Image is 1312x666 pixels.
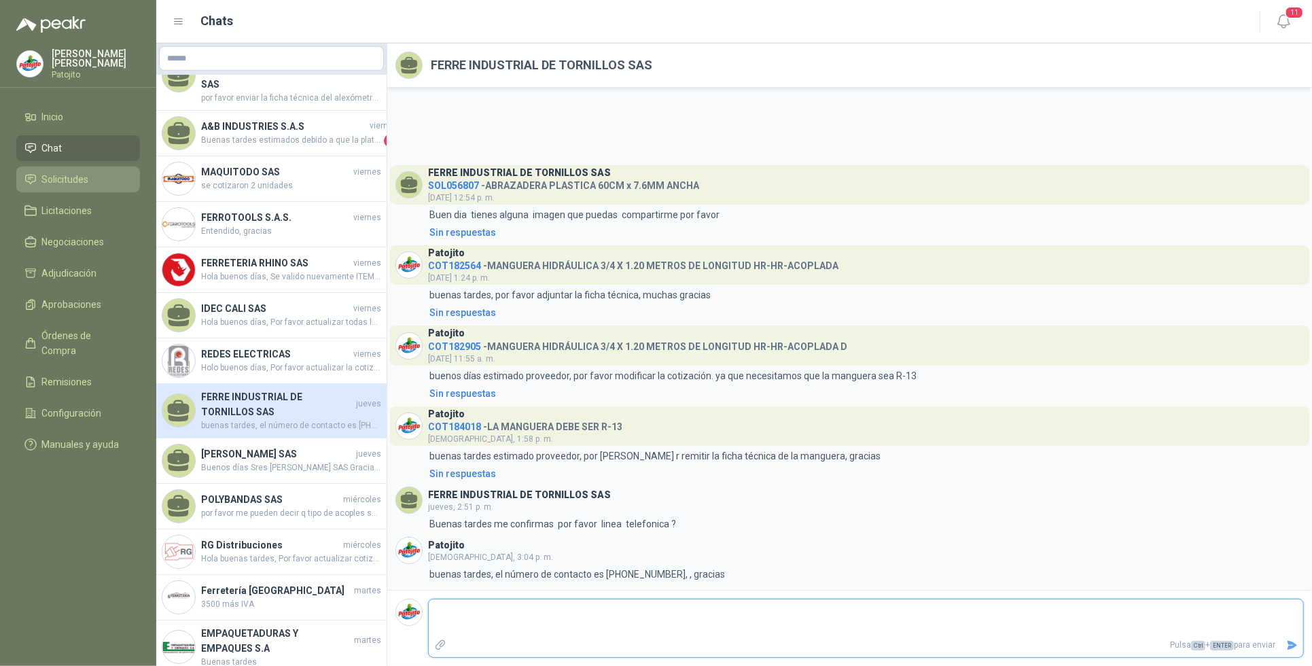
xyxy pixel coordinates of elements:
p: buenas tardes estimado proveedor, por [PERSON_NAME] r remitir la ficha técnica de la manguera, gr... [429,449,881,463]
p: Patojito [52,71,140,79]
span: COT182905 [428,341,481,352]
a: Chat [16,135,140,161]
a: Manuales y ayuda [16,432,140,457]
span: Entendido, gracias [201,225,381,238]
p: buenas tardes, por favor adjuntar la ficha técnica, muchas gracias [429,287,711,302]
img: Company Logo [396,538,422,563]
p: Buen dia tienes alguna imagen que puedas compartirme por favor [429,207,720,222]
h4: Ferretería [GEOGRAPHIC_DATA] [201,583,351,598]
span: viernes [353,166,381,179]
span: miércoles [343,493,381,506]
span: Manuales y ayuda [42,437,120,452]
h2: FERRE INDUSTRIAL DE TORNILLOS SAS [431,56,652,75]
a: Adjudicación [16,260,140,286]
a: [PERSON_NAME] SASjuevesBuenos días Sres [PERSON_NAME] SAS Gracias por su amable respuesta [156,438,387,484]
h4: - LA MANGUERA DEBE SER R-13 [428,418,622,431]
a: FERRE INDUSTRIAL DE TORNILLOS SASjuevesbuenas tardes, el número de contacto es [PHONE_NUMBER], , ... [156,384,387,438]
a: Licitaciones [16,198,140,224]
a: Solicitudes [16,166,140,192]
span: 1 [384,134,397,147]
span: SOL056807 [428,180,479,191]
span: jueves [356,448,381,461]
a: CSI COMPLEMENTOS Y SUMINISTROS INDUSTRIALES SASviernespor favor enviar la ficha técnica del alexó... [156,41,387,111]
span: viernes [353,348,381,361]
img: Company Logo [162,631,195,663]
img: Company Logo [162,345,195,377]
span: [DATE] 11:55 a. m. [428,354,495,364]
span: jueves, 2:51 p. m. [428,502,493,512]
a: IDEC CALI SASviernesHola buenos días, Por favor actualizar todas las cotizaciones [156,293,387,338]
span: martes [354,634,381,647]
h4: - ABRAZADERA PLASTICA 60CM x 7.6MM ANCHA [428,177,699,190]
a: POLYBANDAS SASmiércolespor favor me pueden decir q tipo de acoples son (JIC-NPT) Y MEDIDA DE ROSC... [156,484,387,529]
a: Sin respuestas [427,225,1304,240]
span: COT182564 [428,260,481,271]
a: Company LogoRG DistribucionesmiércolesHola buenas tardes, Por favor actualizar cotización [156,529,387,575]
span: Inicio [42,109,64,124]
h3: Patojito [428,542,465,549]
span: Aprobaciones [42,297,102,312]
span: Chat [42,141,63,156]
span: Buenos días Sres [PERSON_NAME] SAS Gracias por su amable respuesta [201,461,381,474]
span: Solicitudes [42,172,89,187]
span: miércoles [343,539,381,552]
a: Company LogoFERROTOOLS S.A.S.viernesEntendido, gracias [156,202,387,247]
h4: - MANGUERA HIDRÁULICA 3/4 X 1.20 METROS DE LONGITUD HR-HR-ACOPLADA [428,257,838,270]
button: Enviar [1281,633,1303,657]
div: Sin respuestas [429,225,496,240]
a: Configuración [16,400,140,426]
a: Company LogoFERRETERIA RHINO SASviernesHola buenos días, Se valido nuevamente ITEM LIMA TRIANGULA... [156,247,387,293]
img: Company Logo [162,162,195,195]
h3: Patojito [428,249,465,257]
h3: FERRE INDUSTRIAL DE TORNILLOS SAS [428,491,611,499]
p: buenas tardes, el número de contacto es [PHONE_NUMBER], , gracias [429,567,725,582]
h3: FERRE INDUSTRIAL DE TORNILLOS SAS [428,169,611,177]
h4: - MANGUERA HIDRÁULICA 3/4 X 1.20 METROS DE LONGITUD HR-HR-ACOPLADA D [428,338,847,351]
a: Aprobaciones [16,292,140,317]
h4: [PERSON_NAME] SAS [201,446,353,461]
h4: POLYBANDAS SAS [201,492,340,507]
img: Company Logo [396,252,422,278]
span: viernes [353,211,381,224]
a: Company LogoFerretería [GEOGRAPHIC_DATA]martes3500 más IVA [156,575,387,620]
h4: A&B INDUSTRIES S.A.S [201,119,367,134]
a: Remisiones [16,369,140,395]
span: 11 [1285,6,1304,19]
span: Hola buenas tardes, Por favor actualizar cotización [201,553,381,565]
span: COT184018 [428,421,481,432]
h4: REDES ELECTRICAS [201,347,351,362]
h4: FERRE INDUSTRIAL DE TORNILLOS SAS [201,389,353,419]
span: Configuración [42,406,102,421]
h4: FERRETERIA RHINO SAS [201,256,351,270]
h4: MAQUITODO SAS [201,164,351,179]
span: se cotizaron 2 unidades [201,179,381,192]
img: Company Logo [396,333,422,359]
a: Inicio [16,104,140,130]
a: Negociaciones [16,229,140,255]
span: 3500 más IVA [201,598,381,611]
img: Company Logo [162,253,195,286]
span: viernes [370,120,397,133]
span: ENTER [1210,641,1234,650]
a: A&B INDUSTRIES S.A.SviernesBuenas tardes estimados debido a que la plataforma no me permite abjun... [156,111,387,156]
span: [DATE] 1:24 p. m. [428,273,490,283]
span: Negociaciones [42,234,105,249]
p: [PERSON_NAME] [PERSON_NAME] [52,49,140,68]
span: Licitaciones [42,203,92,218]
span: Buenas tardes estimados debido a que la plataforma no me permite abjuntar la ficha se la comparto... [201,134,381,147]
img: Company Logo [162,208,195,241]
img: Company Logo [17,51,43,77]
h3: Patojito [428,410,465,418]
span: Ctrl [1191,641,1205,650]
img: Company Logo [396,413,422,439]
div: Sin respuestas [429,466,496,481]
a: Sin respuestas [427,305,1304,320]
h1: Chats [201,12,234,31]
span: Holo buenos días, Por favor actualizar la cotización [201,362,381,374]
span: Hola buenos días, Se valido nuevamente ITEM LIMA TRIANGULA DE 6" TRUPER y se aprobó la compra, po... [201,270,381,283]
img: Logo peakr [16,16,86,33]
span: Órdenes de Compra [42,328,127,358]
label: Adjuntar archivos [429,633,452,657]
p: Buenas tardes me confirmas por favor linea telefonica ? [429,516,676,531]
a: Company LogoREDES ELECTRICASviernesHolo buenos días, Por favor actualizar la cotización [156,338,387,384]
